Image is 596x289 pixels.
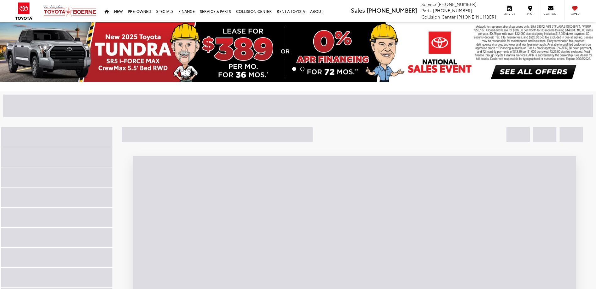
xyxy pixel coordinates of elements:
[421,7,432,14] span: Parts
[421,14,456,20] span: Collision Center
[421,1,436,7] span: Service
[437,1,477,7] span: [PHONE_NUMBER]
[457,14,496,20] span: [PHONE_NUMBER]
[568,12,582,16] span: Saved
[351,6,365,14] span: Sales
[523,12,537,16] span: Map
[367,6,417,14] span: [PHONE_NUMBER]
[43,5,97,18] img: Vic Vaughan Toyota of Boerne
[502,12,517,16] span: Service
[433,7,472,14] span: [PHONE_NUMBER]
[544,12,558,16] span: Contact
